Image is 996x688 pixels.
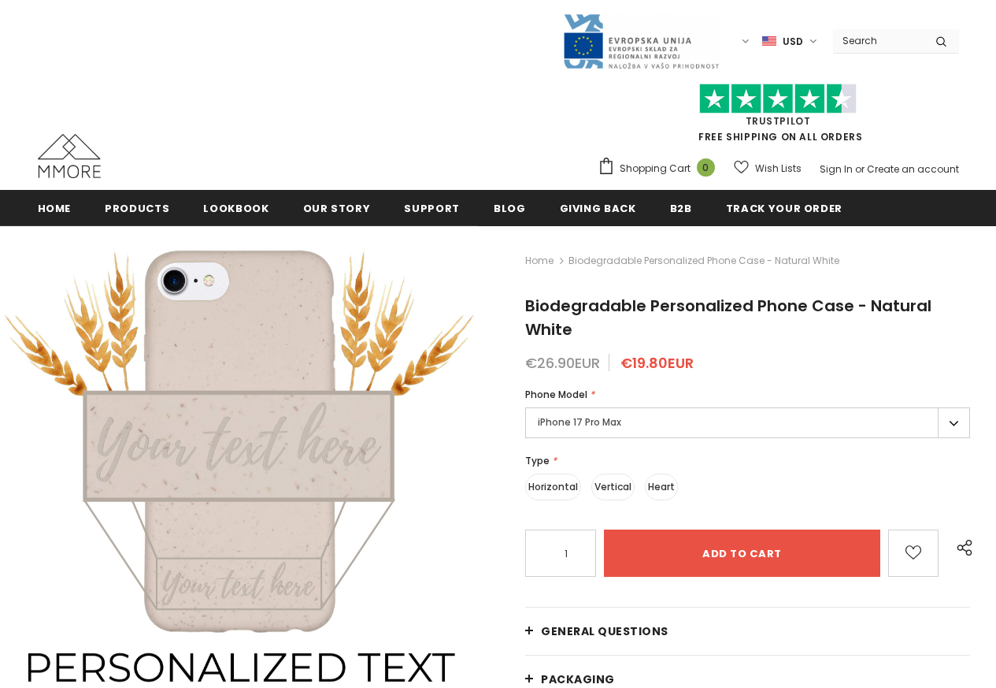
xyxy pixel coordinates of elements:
a: Home [38,190,72,225]
span: Type [525,454,550,467]
a: support [404,190,460,225]
span: Wish Lists [755,161,802,177]
a: Javni Razpis [562,34,720,47]
a: Wish Lists [734,154,802,182]
span: Track your order [726,201,842,216]
a: B2B [670,190,692,225]
img: MMORE Cases [38,134,101,178]
span: Biodegradable Personalized Phone Case - Natural White [525,295,931,340]
a: Giving back [560,190,636,225]
a: Create an account [867,162,959,176]
span: €19.80EUR [620,353,694,373]
a: Track your order [726,190,842,225]
input: Search Site [833,29,924,52]
span: support [404,201,460,216]
span: PACKAGING [541,671,615,687]
a: Blog [494,190,526,225]
span: 0 [697,158,715,177]
a: Products [105,190,169,225]
span: or [855,162,865,176]
label: Vertical [591,474,635,500]
label: Heart [645,474,678,500]
span: B2B [670,201,692,216]
a: Home [525,251,554,270]
a: Shopping Cart 0 [598,157,723,180]
a: General Questions [525,608,970,655]
a: Trustpilot [746,114,811,128]
span: Lookbook [203,201,268,216]
img: USD [762,35,776,48]
span: FREE SHIPPING ON ALL ORDERS [598,91,959,143]
span: Our Story [303,201,371,216]
a: Lookbook [203,190,268,225]
input: Add to cart [604,530,880,577]
span: Shopping Cart [620,161,691,177]
a: Our Story [303,190,371,225]
span: Products [105,201,169,216]
img: Javni Razpis [562,13,720,70]
img: Trust Pilot Stars [699,84,857,114]
span: Biodegradable Personalized Phone Case - Natural White [568,251,839,270]
span: USD [783,34,803,50]
span: General Questions [541,623,668,639]
span: Giving back [560,201,636,216]
span: Home [38,201,72,216]
span: Blog [494,201,526,216]
a: Sign In [820,162,853,176]
span: €26.90EUR [525,353,600,373]
label: iPhone 17 Pro Max [525,407,970,438]
span: Phone Model [525,388,587,401]
label: Horizontal [525,474,581,500]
